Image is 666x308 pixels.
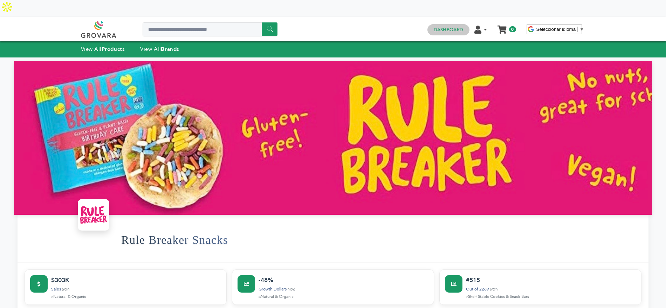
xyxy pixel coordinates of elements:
[51,286,221,293] div: Sales
[81,46,125,53] a: View AllProducts
[490,287,497,292] span: (YOY)
[466,275,636,285] div: #515
[51,275,221,285] div: $303K
[161,46,179,53] strong: Brands
[536,27,584,32] a: Seleccionar idioma​
[579,27,584,32] span: ▼
[536,27,576,32] span: Seleccionar idioma
[577,27,578,32] span: ​
[466,286,636,293] div: Out of 2269
[466,294,636,299] div: Shelf Stable Cookies & Snack Bars
[466,295,468,299] span: in
[140,46,179,53] a: View AllBrands
[259,286,428,293] div: Growth Dollars
[498,23,506,31] a: My Cart
[51,294,221,299] div: Natural & Organic
[143,22,277,36] input: Search a product or brand...
[259,275,428,285] div: -48%
[80,201,108,229] img: Rule Breaker Snacks Logo
[51,295,53,299] span: in
[509,26,516,32] span: 0
[102,46,125,53] strong: Products
[259,294,428,299] div: Natural & Organic
[121,223,228,257] h1: Rule Breaker Snacks
[434,27,463,33] a: Dashboard
[288,287,295,292] span: (YOY)
[62,287,69,292] span: (YOY)
[259,295,261,299] span: in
